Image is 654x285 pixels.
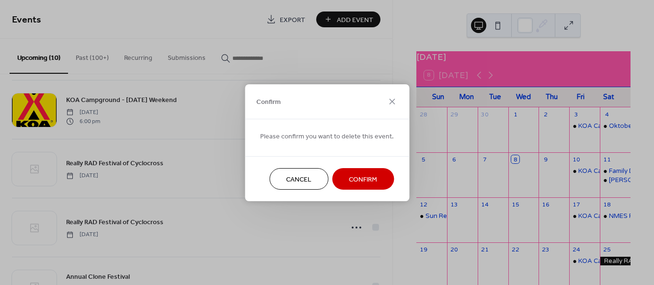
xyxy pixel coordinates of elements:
[332,168,394,190] button: Confirm
[349,174,377,184] span: Confirm
[286,174,311,184] span: Cancel
[269,168,328,190] button: Cancel
[260,131,394,141] span: Please confirm you want to delete this event.
[256,97,281,107] span: Confirm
